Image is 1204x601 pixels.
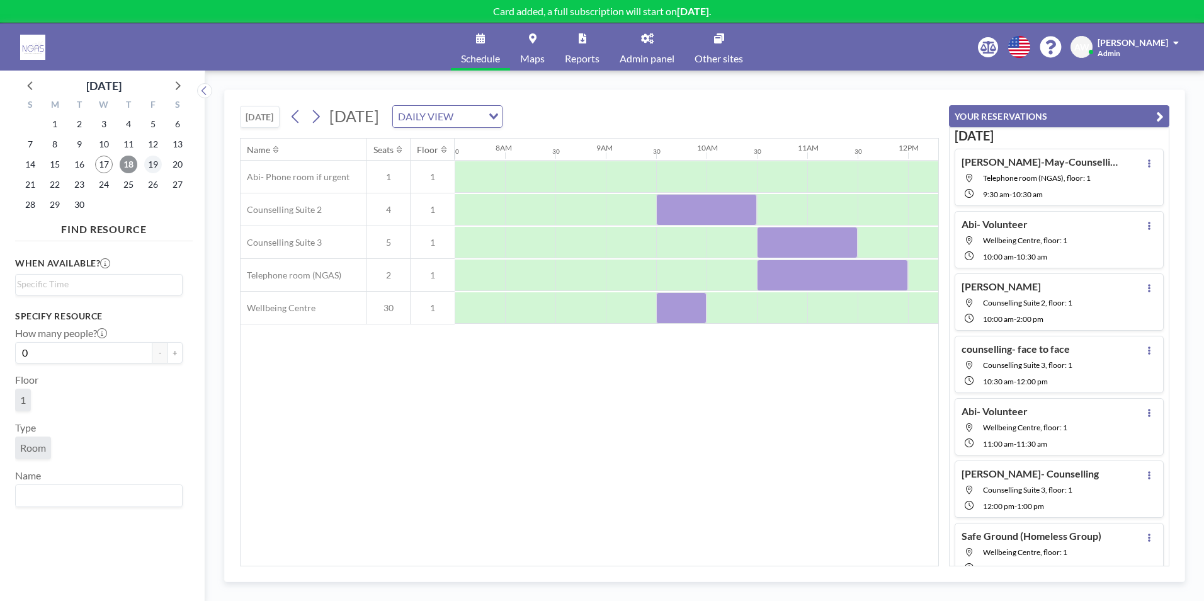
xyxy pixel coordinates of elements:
span: 2:00 PM [1016,314,1043,324]
label: Name [15,469,41,482]
div: T [67,98,92,114]
span: Monday, September 8, 2025 [46,135,64,153]
span: Wednesday, September 3, 2025 [95,115,113,133]
span: Friday, September 19, 2025 [144,156,162,173]
span: 11:00 AM [983,439,1014,449]
span: - [1010,564,1013,573]
span: 1 [411,171,455,183]
div: S [165,98,190,114]
span: 5 [367,237,410,248]
span: 10:30 AM [983,377,1014,386]
div: 30 [552,147,560,156]
span: Friday, September 12, 2025 [144,135,162,153]
span: 10:30 AM [1012,190,1043,199]
span: 4:00 PM [1013,564,1040,573]
div: Name [247,144,270,156]
span: Saturday, September 6, 2025 [169,115,186,133]
img: organization-logo [20,35,45,60]
span: Thursday, September 25, 2025 [120,176,137,193]
span: Reports [565,54,599,64]
div: M [43,98,67,114]
span: Wednesday, September 17, 2025 [95,156,113,173]
span: Sunday, September 21, 2025 [21,176,39,193]
span: 1 [411,204,455,215]
span: Counselling Suite 2, floor: 1 [983,298,1072,307]
h4: [PERSON_NAME]- Counselling [962,467,1099,480]
span: - [1009,190,1012,199]
span: Sunday, September 14, 2025 [21,156,39,173]
span: DAILY VIEW [395,108,456,125]
span: Tuesday, September 23, 2025 [71,176,88,193]
span: Other sites [695,54,743,64]
span: 12:00 PM [983,501,1014,511]
label: Type [15,421,36,434]
span: Thursday, September 18, 2025 [120,156,137,173]
span: Telephone room (NGAS) [241,270,341,281]
span: - [1014,501,1017,511]
span: - [1014,377,1016,386]
span: Sunday, September 7, 2025 [21,135,39,153]
span: Wednesday, September 24, 2025 [95,176,113,193]
div: T [116,98,140,114]
h4: Safe Ground (Homeless Group) [962,530,1101,542]
span: Monday, September 22, 2025 [46,176,64,193]
span: Monday, September 15, 2025 [46,156,64,173]
h4: counselling- face to face [962,343,1070,355]
div: W [92,98,116,114]
h3: Specify resource [15,311,183,322]
div: Seats [373,144,394,156]
span: 2 [367,270,410,281]
span: Counselling Suite 2 [241,204,322,215]
span: Friday, September 26, 2025 [144,176,162,193]
input: Search for option [457,108,481,125]
span: Admin panel [620,54,674,64]
div: 11AM [798,143,819,152]
div: Search for option [16,275,182,294]
span: AW [1074,42,1089,53]
label: Floor [15,374,38,386]
span: Friday, September 5, 2025 [144,115,162,133]
span: Wellbeing Centre, floor: 1 [983,423,1067,432]
span: 9:30 AM [983,190,1009,199]
span: Monday, September 29, 2025 [46,196,64,214]
input: Search for option [17,488,175,504]
span: 1 [20,394,26,406]
span: Wellbeing Centre, floor: 1 [983,547,1067,557]
div: 30 [451,147,459,156]
span: Sunday, September 28, 2025 [21,196,39,214]
div: 30 [754,147,761,156]
span: Thursday, September 11, 2025 [120,135,137,153]
b: [DATE] [677,5,709,17]
div: [DATE] [86,77,122,94]
h4: [PERSON_NAME] [962,280,1041,293]
span: 10:00 AM [983,314,1014,324]
span: 12:00 PM [1016,377,1048,386]
label: How many people? [15,327,107,340]
span: 10:00 AM [983,252,1014,261]
h4: [PERSON_NAME]-May-Counselling [962,156,1119,168]
span: Saturday, September 20, 2025 [169,156,186,173]
div: 8AM [496,143,512,152]
span: Tuesday, September 9, 2025 [71,135,88,153]
a: Maps [510,23,555,71]
a: Admin panel [610,23,684,71]
span: [PERSON_NAME] [1098,37,1168,48]
input: Search for option [17,277,175,291]
span: 11:30 AM [1016,439,1047,449]
div: 30 [855,147,862,156]
span: Wellbeing Centre, floor: 1 [983,236,1067,245]
span: 1:00 PM [983,564,1010,573]
span: Abi- Phone room if urgent [241,171,349,183]
span: 1 [411,302,455,314]
span: Room [20,442,46,454]
span: 1 [411,237,455,248]
div: Floor [417,144,438,156]
span: Saturday, September 27, 2025 [169,176,186,193]
div: Search for option [16,485,182,507]
h3: [DATE] [955,128,1164,144]
span: 1 [367,171,410,183]
span: Wellbeing Centre [241,302,315,314]
div: 10AM [697,143,718,152]
span: - [1014,439,1016,449]
button: - [152,342,168,363]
